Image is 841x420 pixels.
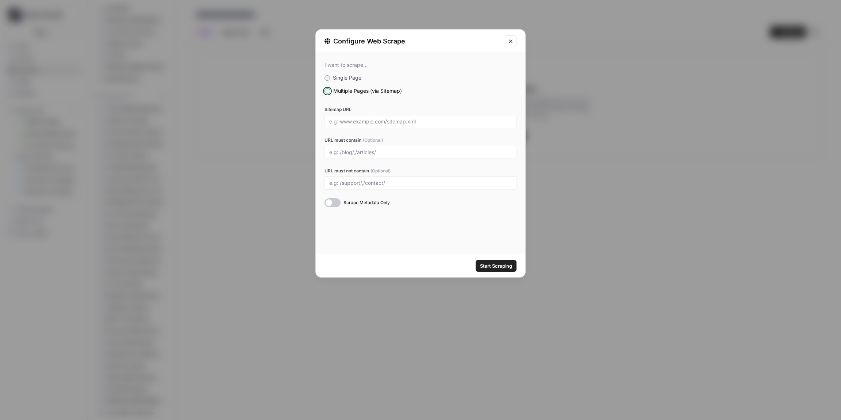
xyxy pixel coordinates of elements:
[325,106,516,113] label: Sitemap URL
[329,149,512,156] input: e.g: /blog/,/articles/
[370,168,391,174] span: (Optional)
[505,35,516,47] button: Close modal
[363,137,383,144] span: (Optional)
[325,62,516,68] div: I want to scrape...
[325,168,516,174] label: URL must not contain
[329,180,512,186] input: e.g: /support/,/contact/
[325,36,500,46] div: Configure Web Scrape
[329,118,512,125] input: e.g: www.example.com/sitemap.xml
[333,88,402,94] span: Multiple Pages (via Sitemap)
[476,260,516,272] button: Start Scraping
[480,262,512,270] span: Start Scraping
[333,75,361,81] span: Single Page
[325,88,330,94] input: Multiple Pages (via Sitemap)
[343,199,390,206] span: Scrape Metadata Only
[325,137,516,144] label: URL must contain
[325,75,330,81] input: Single Page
